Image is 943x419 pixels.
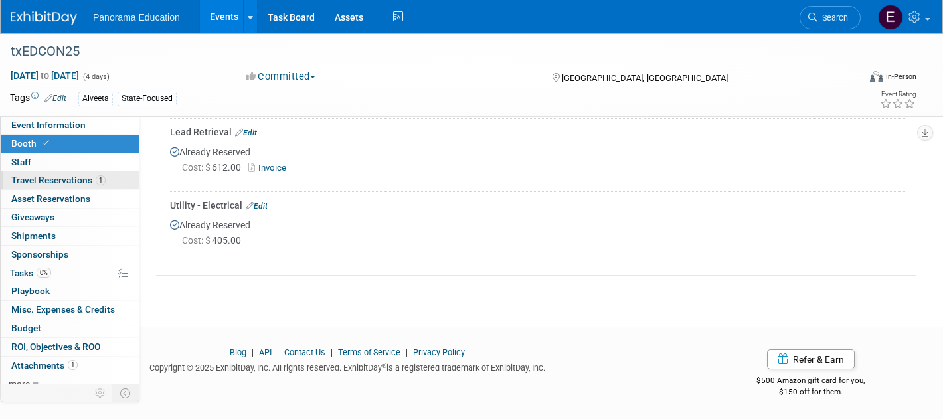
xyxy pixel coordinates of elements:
[1,319,139,337] a: Budget
[1,282,139,300] a: Playbook
[11,304,115,315] span: Misc. Expenses & Credits
[242,70,321,84] button: Committed
[82,72,110,81] span: (4 days)
[93,12,180,23] span: Panorama Education
[1,357,139,375] a: Attachments1
[562,73,728,83] span: [GEOGRAPHIC_DATA], [GEOGRAPHIC_DATA]
[44,94,66,103] a: Edit
[705,367,916,397] div: $500 Amazon gift card for you,
[11,193,90,204] span: Asset Reservations
[1,190,139,208] a: Asset Reservations
[10,268,51,278] span: Tasks
[878,5,903,30] img: External Events Calendar
[767,349,855,369] a: Refer & Earn
[78,92,113,106] div: Alveeta
[118,92,177,106] div: State-Focused
[817,13,848,23] span: Search
[11,249,68,260] span: Sponsorships
[9,378,30,389] span: more
[11,360,78,371] span: Attachments
[880,91,916,98] div: Event Rating
[1,153,139,171] a: Staff
[705,386,916,398] div: $150 off for them.
[11,175,106,185] span: Travel Reservations
[1,135,139,153] a: Booth
[327,347,336,357] span: |
[1,246,139,264] a: Sponsorships
[37,268,51,278] span: 0%
[11,323,41,333] span: Budget
[1,264,139,282] a: Tasks0%
[11,138,52,149] span: Booth
[11,230,56,241] span: Shipments
[170,126,906,139] div: Lead Retrieval
[870,71,883,82] img: Format-Inperson.png
[1,209,139,226] a: Giveaways
[68,360,78,370] span: 1
[246,201,268,210] a: Edit
[382,362,386,369] sup: ®
[96,175,106,185] span: 1
[11,11,77,25] img: ExhibitDay
[248,347,257,357] span: |
[170,199,906,212] div: Utility - Electrical
[112,384,139,402] td: Toggle Event Tabs
[182,235,246,246] span: 405.00
[6,40,839,64] div: txEDCON25
[402,347,411,357] span: |
[1,375,139,393] a: more
[284,347,325,357] a: Contact Us
[170,212,906,259] div: Already Reserved
[10,70,80,82] span: [DATE] [DATE]
[1,116,139,134] a: Event Information
[182,162,212,173] span: Cost: $
[885,72,916,82] div: In-Person
[1,227,139,245] a: Shipments
[248,163,292,173] a: Invoice
[11,120,86,130] span: Event Information
[259,347,272,357] a: API
[11,286,50,296] span: Playbook
[11,341,100,352] span: ROI, Objectives & ROO
[1,338,139,356] a: ROI, Objectives & ROO
[800,6,861,29] a: Search
[10,91,66,106] td: Tags
[235,128,257,137] a: Edit
[413,347,465,357] a: Privacy Policy
[1,171,139,189] a: Travel Reservations1
[10,359,685,374] div: Copyright © 2025 ExhibitDay, Inc. All rights reserved. ExhibitDay is a registered trademark of Ex...
[230,347,246,357] a: Blog
[43,139,49,147] i: Booth reservation complete
[182,162,246,173] span: 612.00
[11,212,54,222] span: Giveaways
[338,347,400,357] a: Terms of Service
[89,384,112,402] td: Personalize Event Tab Strip
[1,301,139,319] a: Misc. Expenses & Credits
[182,235,212,246] span: Cost: $
[274,347,282,357] span: |
[782,69,917,89] div: Event Format
[39,70,51,81] span: to
[170,139,906,187] div: Already Reserved
[11,157,31,167] span: Staff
